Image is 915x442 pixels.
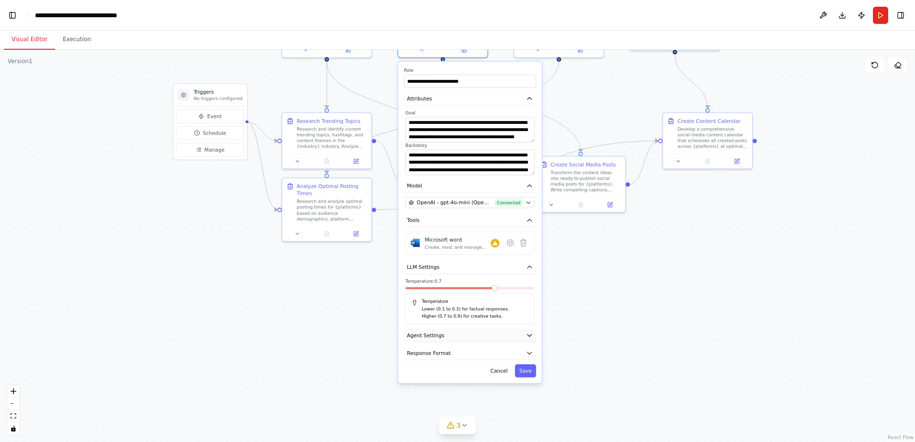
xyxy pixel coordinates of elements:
div: Develop a comprehensive social media content calendar that schedules all created posts across {pl... [678,126,748,150]
button: Cancel [486,365,512,377]
button: Delete tool [517,236,530,249]
div: Analyze Optimal Posting TimesResearch and analyze optimal posting times for {platforms} based on ... [281,177,372,242]
h5: Temperature [412,298,528,304]
button: Hide right sidebar [894,9,907,22]
span: 3 [457,420,461,430]
span: OpenAI - gpt-4o-mini (OpenAI LLM) [417,199,492,206]
label: Backstory [405,143,535,148]
g: Edge from 6081db9d-b152-4feb-a0a1-4f89b6837685 to b8ea5a5f-a980-4f1b-aec2-48bb4c09ff89 [323,62,457,152]
p: Lower (0.1 to 0.3) for factual responses. [422,306,528,313]
button: fit view [7,410,20,422]
button: Model [404,179,536,193]
button: No output available [692,157,723,166]
g: Edge from 86b82be9-efcc-4753-bfd7-ea363d80fa63 to cbe8632f-b53d-43ef-b6c8-6e17c629deb2 [376,137,658,213]
span: Response Format [407,349,451,356]
span: Model [407,182,422,189]
p: Higher (0.7 to 0.9) for creative tasks. [422,313,528,320]
a: React Flow attribution [888,435,914,440]
button: Configure tool [504,236,517,249]
button: No output available [565,200,596,209]
g: Edge from 6081db9d-b152-4feb-a0a1-4f89b6837685 to 643adc17-37a4-4fa2-b3f6-71b468539422 [323,62,330,109]
div: Version 1 [8,57,33,65]
g: Edge from triggers to 643adc17-37a4-4fa2-b3f6-71b468539422 [246,118,278,144]
button: Manage [176,143,244,157]
button: Open in side panel [444,45,485,54]
span: Tools [407,217,419,224]
div: Create Social Media Posts [550,161,615,168]
div: Research Trending Topics [297,117,360,124]
button: Execution [55,30,99,50]
button: Open in side panel [725,157,749,166]
button: Tools [404,214,536,227]
div: Research Trending TopicsResearch and identify current trending topics, hashtags, and content them... [281,112,372,169]
button: Visual Editor [4,30,55,50]
button: No output available [312,157,342,166]
g: Edge from b08d6f24-1502-45c4-91e4-82090a9f7b80 to cbe8632f-b53d-43ef-b6c8-6e17c629deb2 [630,137,658,188]
span: Temperature: 0.7 [405,278,441,284]
button: Hide left sidebar [6,9,19,22]
span: Agent Settings [407,331,444,339]
button: No output available [312,230,342,238]
g: Edge from 643adc17-37a4-4fa2-b3f6-71b468539422 to b8ea5a5f-a980-4f1b-aec2-48bb4c09ff89 [376,137,404,188]
button: Response Format [404,346,536,360]
button: Attributes [404,92,536,105]
button: toggle interactivity [7,422,20,435]
label: Role [404,67,536,73]
button: LLM Settings [404,261,536,274]
span: Attributes [407,95,432,102]
button: Schedule [176,126,244,140]
button: 3 [439,417,476,434]
button: zoom out [7,398,20,410]
h3: Triggers [194,88,243,96]
span: Schedule [203,129,226,136]
div: Create Social Media PostsTransform the content ideas into ready-to-publish social media posts for... [536,156,626,213]
button: Open in side panel [559,45,601,54]
div: React Flow controls [7,385,20,435]
span: Connected [495,199,523,206]
button: Open in side panel [597,200,622,209]
button: Event [176,110,244,123]
div: Analyze Optimal Posting Times [297,183,367,197]
div: Research and identify current trending topics, hashtags, and content themes in the {industry} ind... [297,126,367,150]
span: LLM Settings [407,264,439,271]
span: Manage [204,146,224,153]
button: OpenAI - gpt-4o-mini (OpenAI LLM)Connected [405,197,535,208]
button: Agent Settings [404,329,536,342]
div: Create, read, and manage Word documents and text files in OneDrive or SharePoint. [424,244,491,250]
div: Research and analyze optimal posting times for {platforms} based on audience demographics, platfo... [297,199,367,222]
button: Save [515,365,536,377]
button: zoom in [7,385,20,398]
img: Microsoft word [410,238,420,248]
div: Microsoft word [424,236,491,243]
label: Goal [405,110,535,116]
button: Open in side panel [344,230,368,238]
nav: breadcrumb [35,11,143,20]
button: Open in side panel [344,157,368,166]
g: Edge from triggers to 86b82be9-efcc-4753-bfd7-ea363d80fa63 [246,118,278,213]
span: Event [207,113,222,120]
button: Open in side panel [327,45,368,54]
g: Edge from e5214651-7312-4404-9e61-961adf0033c0 to cbe8632f-b53d-43ef-b6c8-6e17c629deb2 [671,55,711,109]
p: No triggers configured [194,96,243,101]
div: Create Content Calendar [678,117,741,124]
div: Transform the content ideas into ready-to-publish social media posts for {platforms}. Write compe... [550,170,621,193]
div: Create Content CalendarDevelop a comprehensive social media content calendar that schedules all c... [662,112,753,169]
g: Edge from b1b5b7e5-3f9e-4569-843f-5ba6074086e4 to 86b82be9-efcc-4753-bfd7-ea363d80fa63 [323,62,562,174]
div: TriggersNo triggers configuredEventScheduleManage [173,83,248,160]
